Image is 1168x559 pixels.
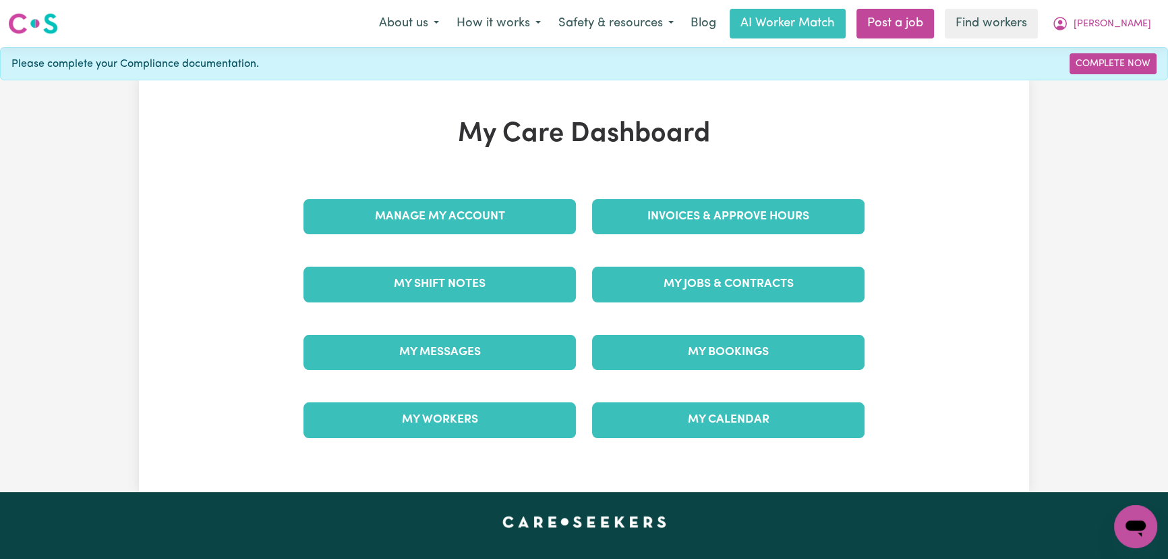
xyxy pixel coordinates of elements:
[8,8,58,39] a: Careseekers logo
[11,56,259,72] span: Please complete your Compliance documentation.
[8,11,58,36] img: Careseekers logo
[303,402,576,437] a: My Workers
[945,9,1038,38] a: Find workers
[303,267,576,302] a: My Shift Notes
[550,9,682,38] button: Safety & resources
[592,335,865,370] a: My Bookings
[682,9,724,38] a: Blog
[370,9,448,38] button: About us
[592,402,865,437] a: My Calendar
[856,9,934,38] a: Post a job
[303,335,576,370] a: My Messages
[1114,505,1157,548] iframe: Button to launch messaging window
[1043,9,1160,38] button: My Account
[303,199,576,234] a: Manage My Account
[448,9,550,38] button: How it works
[592,199,865,234] a: Invoices & Approve Hours
[1070,53,1157,74] a: Complete Now
[502,516,666,527] a: Careseekers home page
[592,267,865,302] a: My Jobs & Contracts
[1074,17,1151,32] span: [PERSON_NAME]
[295,118,873,151] h1: My Care Dashboard
[730,9,846,38] a: AI Worker Match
